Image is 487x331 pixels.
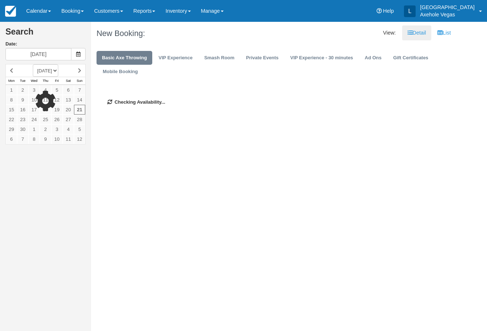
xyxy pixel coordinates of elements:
span: Help [383,8,394,14]
a: Ad Ons [359,51,387,65]
p: Axehole Vegas [420,11,475,18]
a: Detail [402,25,432,40]
img: checkfront-main-nav-mini-logo.png [5,6,16,17]
a: Gift Certificates [388,51,433,65]
h2: Search [5,27,86,41]
a: 21 [74,105,85,115]
a: VIP Experience [153,51,198,65]
a: Basic Axe Throwing [97,51,152,65]
div: Checking Availability... [97,88,451,117]
a: Mobile Booking [97,65,143,79]
li: View: [378,25,401,40]
a: VIP Experience - 30 minutes [285,51,359,65]
div: L [404,5,416,17]
h1: New Booking: [97,29,268,38]
label: Date: [5,41,86,48]
a: List [432,25,456,40]
a: Smash Room [199,51,240,65]
i: Help [377,8,382,13]
p: [GEOGRAPHIC_DATA] [420,4,475,11]
a: Private Events [240,51,284,65]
